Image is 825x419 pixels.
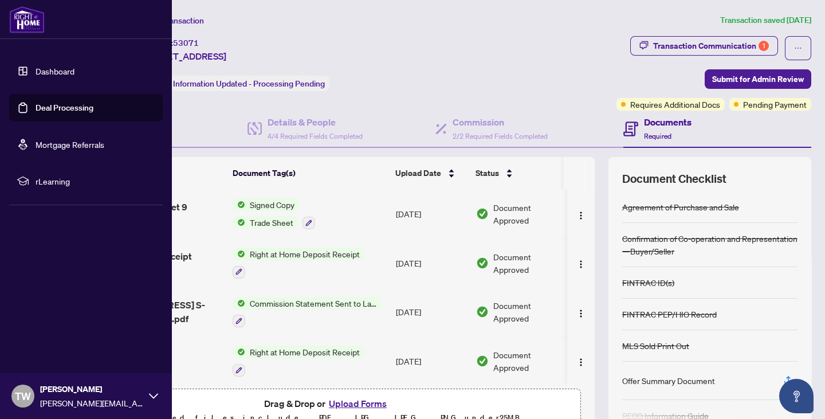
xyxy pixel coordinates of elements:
img: Document Status [476,306,489,318]
button: Logo [572,303,590,321]
div: FINTRAC ID(s) [622,276,674,289]
img: Status Icon [233,346,245,358]
td: [DATE] [391,288,472,337]
th: Status [471,157,568,189]
button: Transaction Communication1 [630,36,778,56]
span: Required [644,132,671,140]
button: Open asap [779,379,814,413]
a: Mortgage Referrals [36,139,104,150]
h4: Commission [453,115,548,129]
img: logo [9,6,45,33]
img: Document Status [476,257,489,269]
span: Information Updated - Processing Pending [173,79,325,89]
span: Right at Home Deposit Receipt [245,346,364,358]
span: ellipsis [794,44,802,52]
div: Offer Summary Document [622,374,715,387]
span: Document Approved [493,250,564,276]
span: Document Approved [493,201,564,226]
h4: Documents [644,115,692,129]
button: Submit for Admin Review [705,69,811,89]
a: Deal Processing [36,103,93,113]
span: [STREET_ADDRESS] [142,49,226,63]
a: Dashboard [36,66,74,76]
img: Logo [576,211,586,220]
span: rLearning [36,175,155,187]
span: 4/4 Required Fields Completed [268,132,363,140]
div: Agreement of Purchase and Sale [622,201,739,213]
span: [PERSON_NAME][EMAIL_ADDRESS][DOMAIN_NAME] [40,397,143,409]
span: Drag & Drop or [264,396,390,411]
span: Document Approved [493,348,564,374]
span: Commission Statement Sent to Lawyer [245,297,381,310]
img: Status Icon [233,297,245,310]
button: Upload Forms [325,396,390,411]
span: [PERSON_NAME] [40,383,143,395]
td: [DATE] [391,189,472,238]
div: 1 [759,41,769,51]
div: Status: [142,76,329,91]
span: TW [15,388,31,404]
button: Status IconSigned CopyStatus IconTrade Sheet [233,198,315,229]
div: FINTRAC PEP/HIO Record [622,308,717,320]
h4: Details & People [268,115,363,129]
button: Logo [572,352,590,370]
span: Signed Copy [245,198,299,211]
td: [DATE] [391,238,472,288]
td: [DATE] [391,336,472,386]
button: Logo [572,205,590,223]
span: Requires Additional Docs [630,98,720,111]
div: Confirmation of Co-operation and Representation—Buyer/Seller [622,232,797,257]
img: Logo [576,358,586,367]
span: Pending Payment [743,98,807,111]
button: Status IconRight at Home Deposit Receipt [233,346,364,377]
img: Document Status [476,355,489,367]
img: Logo [576,309,586,318]
span: Document Checklist [622,171,726,187]
img: Status Icon [233,248,245,260]
span: Right at Home Deposit Receipt [245,248,364,260]
button: Status IconRight at Home Deposit Receipt [233,248,364,279]
img: Document Status [476,207,489,220]
span: Upload Date [395,167,441,179]
span: Trade Sheet [245,216,298,229]
article: Transaction saved [DATE] [720,14,811,27]
th: Document Tag(s) [228,157,391,189]
th: Upload Date [391,157,471,189]
span: 2/2 Required Fields Completed [453,132,548,140]
img: Status Icon [233,198,245,211]
img: Status Icon [233,216,245,229]
div: Transaction Communication [653,37,769,55]
span: View Transaction [143,15,204,26]
button: Status IconCommission Statement Sent to Lawyer [233,297,381,328]
img: Logo [576,260,586,269]
span: 53071 [173,38,199,48]
span: Document Approved [493,299,564,324]
div: MLS Sold Print Out [622,339,689,352]
span: Status [476,167,499,179]
button: Logo [572,254,590,272]
span: Submit for Admin Review [712,70,804,88]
